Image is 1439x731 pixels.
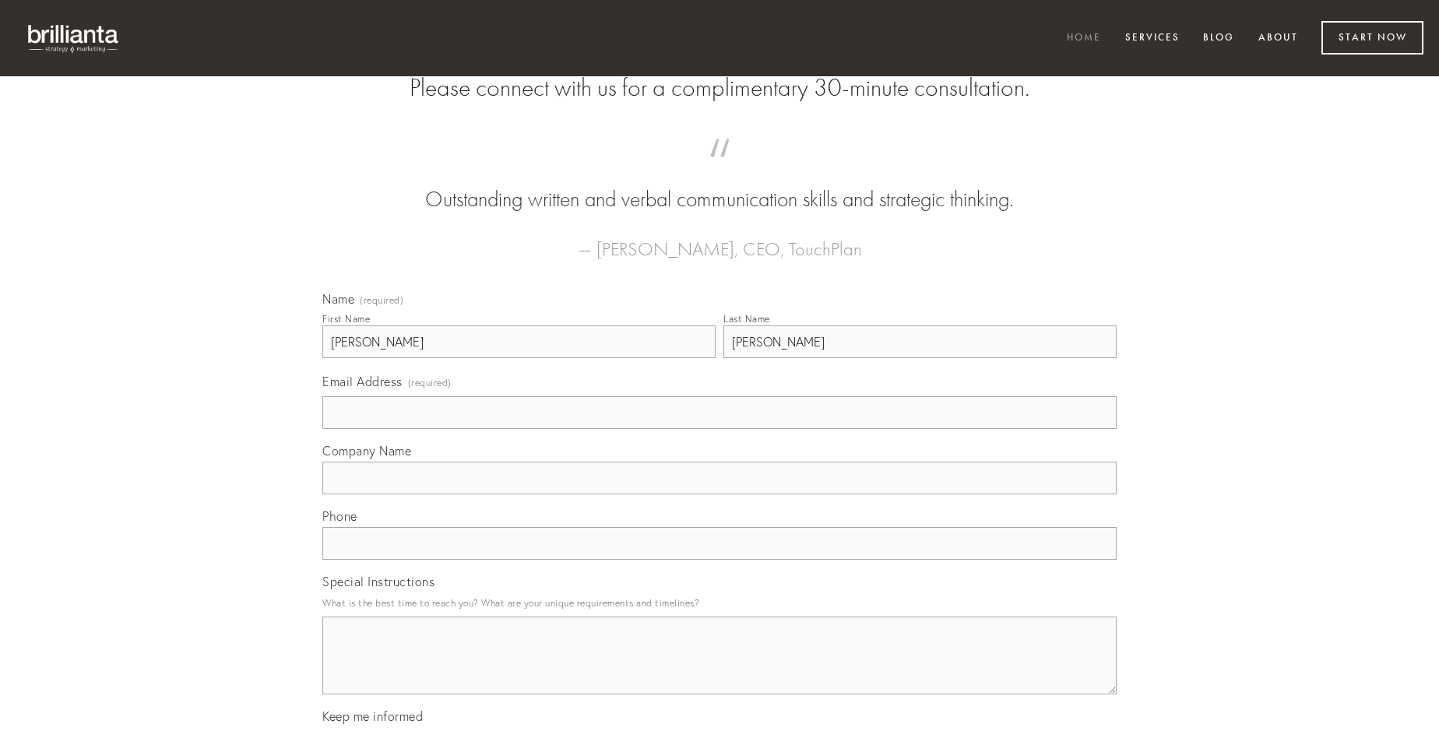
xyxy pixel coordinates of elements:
[347,154,1092,215] blockquote: Outstanding written and verbal communication skills and strategic thinking.
[322,374,403,389] span: Email Address
[347,215,1092,265] figcaption: — [PERSON_NAME], CEO, TouchPlan
[16,16,132,61] img: brillianta - research, strategy, marketing
[322,313,370,325] div: First Name
[322,73,1117,103] h2: Please connect with us for a complimentary 30-minute consultation.
[1248,26,1308,51] a: About
[723,313,770,325] div: Last Name
[322,291,354,307] span: Name
[322,443,411,459] span: Company Name
[1193,26,1244,51] a: Blog
[1321,21,1423,54] a: Start Now
[1115,26,1190,51] a: Services
[322,592,1117,613] p: What is the best time to reach you? What are your unique requirements and timelines?
[408,372,452,393] span: (required)
[360,296,403,305] span: (required)
[1057,26,1111,51] a: Home
[322,574,435,589] span: Special Instructions
[347,154,1092,185] span: “
[322,508,357,524] span: Phone
[322,708,423,724] span: Keep me informed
